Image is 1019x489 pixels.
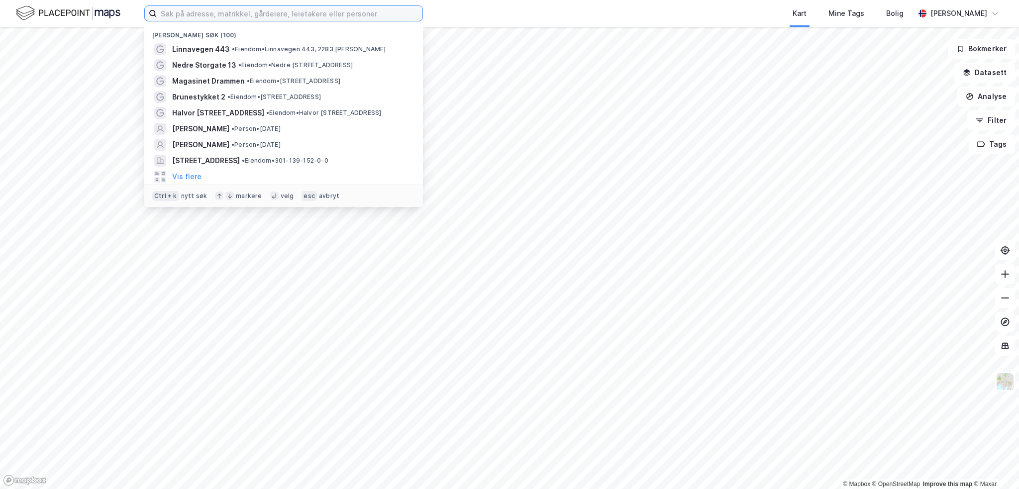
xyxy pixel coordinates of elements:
input: Søk på adresse, matrikkel, gårdeiere, leietakere eller personer [157,6,422,21]
span: • [238,61,241,69]
span: • [231,125,234,132]
button: Tags [969,134,1015,154]
span: Eiendom • [STREET_ADDRESS] [247,77,340,85]
iframe: Chat Widget [969,441,1019,489]
span: • [227,93,230,100]
span: Magasinet Drammen [172,75,245,87]
a: OpenStreetMap [872,481,920,488]
span: [STREET_ADDRESS] [172,155,240,167]
div: [PERSON_NAME] [930,7,987,19]
span: Person • [DATE] [231,125,281,133]
span: Halvor [STREET_ADDRESS] [172,107,264,119]
button: Filter [967,110,1015,130]
div: Ctrl + k [152,191,179,201]
img: logo.f888ab2527a4732fd821a326f86c7f29.svg [16,4,120,22]
span: • [231,141,234,148]
div: Bolig [886,7,904,19]
div: esc [302,191,317,201]
a: Mapbox homepage [3,475,47,486]
span: • [232,45,235,53]
span: • [266,109,269,116]
span: • [247,77,250,85]
span: Eiendom • Linnavegen 443, 2283 [PERSON_NAME] [232,45,386,53]
button: Bokmerker [948,39,1015,59]
div: nytt søk [181,192,207,200]
img: Z [996,372,1015,391]
span: Brunestykket 2 [172,91,225,103]
span: Nedre Storgate 13 [172,59,236,71]
a: Mapbox [843,481,870,488]
span: Eiendom • 301-139-152-0-0 [242,157,328,165]
span: Linnavegen 443 [172,43,230,55]
div: [PERSON_NAME] søk (100) [144,23,423,41]
button: Analyse [957,87,1015,106]
div: avbryt [319,192,339,200]
span: [PERSON_NAME] [172,123,229,135]
span: • [242,157,245,164]
span: Eiendom • Nedre [STREET_ADDRESS] [238,61,353,69]
div: Kart [793,7,807,19]
button: Datasett [954,63,1015,83]
span: [PERSON_NAME] [172,139,229,151]
button: Vis flere [172,171,202,183]
span: Person • [DATE] [231,141,281,149]
div: Mine Tags [828,7,864,19]
a: Improve this map [923,481,972,488]
div: markere [236,192,262,200]
div: velg [281,192,294,200]
span: Eiendom • Halvor [STREET_ADDRESS] [266,109,381,117]
span: Eiendom • [STREET_ADDRESS] [227,93,321,101]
